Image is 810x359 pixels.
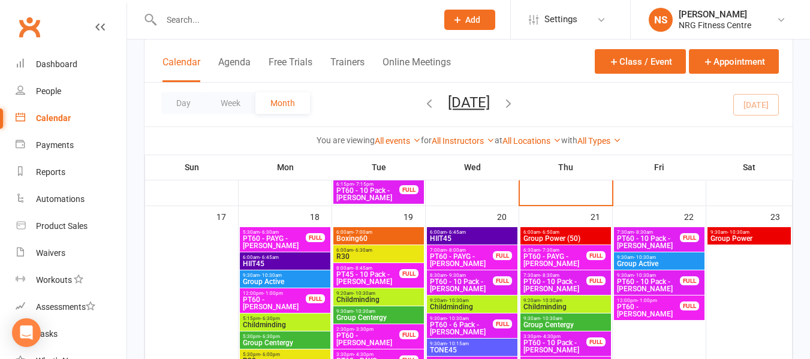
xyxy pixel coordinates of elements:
span: PT60 - 10 Pack - [PERSON_NAME] [616,235,680,249]
span: PT60 - [PERSON_NAME] [336,332,400,346]
span: Childminding [523,303,609,310]
div: FULL [306,294,325,303]
span: PT60 - 10 Pack - [PERSON_NAME] [429,278,493,292]
span: - 10:30am [727,230,749,235]
div: FULL [306,233,325,242]
button: Appointment [689,49,779,74]
div: FULL [399,269,418,278]
button: Trainers [330,56,365,82]
div: FULL [399,185,418,194]
span: PT60 - 10 Pack - [PERSON_NAME] [616,278,680,292]
span: - 7:30am [540,248,559,253]
input: Search... [158,11,429,28]
span: 8:30am [429,273,493,278]
span: HIIT45 [429,235,515,242]
a: Tasks [16,321,127,348]
div: Automations [36,194,85,204]
span: 12:00pm [616,298,680,303]
a: All Instructors [432,136,495,146]
span: Childminding [242,321,328,328]
span: 6:00am [242,255,328,260]
a: Waivers [16,240,127,267]
span: 5:15pm [242,316,328,321]
button: Month [255,92,310,114]
span: - 10:30am [634,273,656,278]
span: HIIT45 [242,260,328,267]
span: 9:30am [616,255,702,260]
span: 6:00am [336,230,421,235]
span: PT60 - PAYG - [PERSON_NAME] [523,253,587,267]
button: Agenda [218,56,251,82]
div: NS [649,8,673,32]
div: FULL [680,233,699,242]
span: TONE45 [429,346,515,354]
div: Tasks [36,329,58,339]
span: 9:30am [429,341,515,346]
a: Automations [16,186,127,213]
strong: with [561,135,577,145]
span: PT60 - PAYG - [PERSON_NAME] [429,253,493,267]
span: - 10:30am [540,316,562,321]
span: PT60 - 10 Pack - [PERSON_NAME] [523,339,587,354]
span: 5:30am [242,230,306,235]
span: - 6:00pm [260,352,280,357]
span: Childminding [429,303,515,310]
button: [DATE] [448,94,490,111]
span: - 8:30am [634,230,653,235]
span: Group Centergy [523,321,609,328]
a: Clubworx [14,12,44,42]
div: Product Sales [36,221,88,231]
button: Class / Event [595,49,686,74]
a: All Types [577,136,621,146]
span: 9:20am [523,298,609,303]
span: - 10:15am [447,341,469,346]
div: 17 [216,206,238,226]
div: NRG Fitness Centre [679,20,751,31]
span: - 7:15pm [354,182,374,187]
a: Reports [16,159,127,186]
span: 6:00am [523,230,609,235]
button: Week [206,92,255,114]
div: FULL [680,276,699,285]
span: PT60 - 10 Pack - [PERSON_NAME] [336,187,400,201]
span: - 10:30am [447,298,469,303]
span: - 4:30pm [354,352,374,357]
button: Add [444,10,495,30]
div: FULL [586,276,606,285]
span: Group Active [616,260,702,267]
span: 3:30pm [523,334,587,339]
span: - 8:00am [447,248,466,253]
span: PT60 - PAYG - [PERSON_NAME] [242,235,306,249]
span: Group Centergy [242,339,328,346]
div: 20 [497,206,519,226]
span: 7:00am [429,248,493,253]
span: PT60 - [PERSON_NAME] [616,303,680,318]
th: Sun [145,155,239,180]
div: FULL [586,251,606,260]
button: Calendar [162,56,200,82]
span: 6:15pm [336,182,400,187]
div: 18 [310,206,332,226]
span: Group Power [710,235,788,242]
span: PT60 - [PERSON_NAME] [242,296,306,310]
strong: You are viewing [317,135,375,145]
span: 9:20am [429,298,515,303]
span: 9:20am [336,291,421,296]
span: Group Power (50) [523,235,609,242]
div: 19 [404,206,425,226]
a: Product Sales [16,213,127,240]
div: FULL [493,251,512,260]
th: Wed [426,155,519,180]
span: 9:30am [616,273,680,278]
span: 2:30pm [336,327,400,332]
span: - 1:00pm [263,291,283,296]
span: - 6:45am [260,255,279,260]
div: Reports [36,167,65,177]
span: Group Centergy [336,314,421,321]
span: 3:30pm [336,352,400,357]
a: Calendar [16,105,127,132]
span: - 10:30am [540,298,562,303]
a: Workouts [16,267,127,294]
span: 9:30am [523,316,609,321]
span: Group Active [242,278,328,285]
